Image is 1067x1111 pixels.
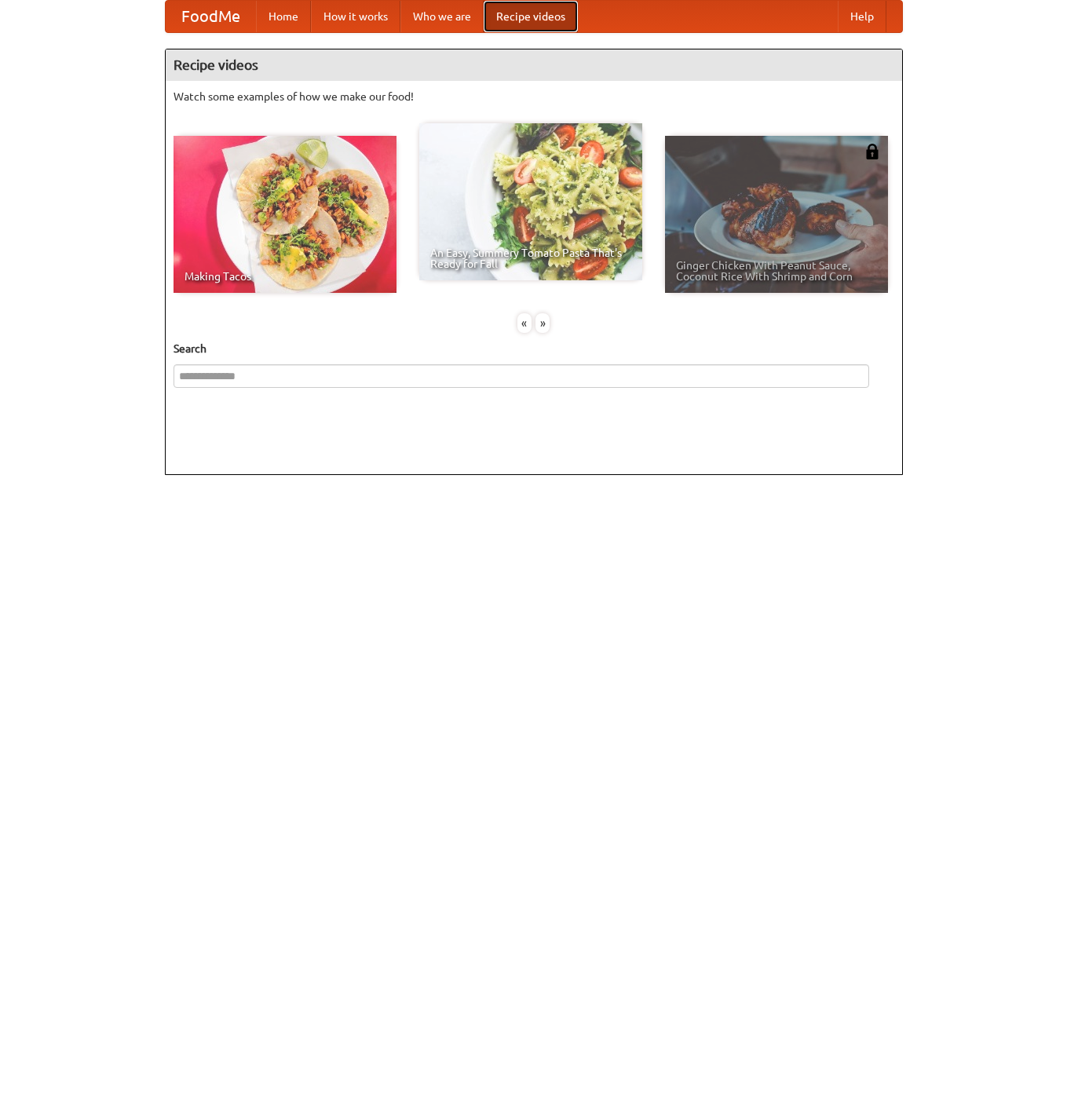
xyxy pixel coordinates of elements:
p: Watch some examples of how we make our food! [174,89,894,104]
img: 483408.png [864,144,880,159]
a: Help [838,1,886,32]
h4: Recipe videos [166,49,902,81]
a: Recipe videos [484,1,578,32]
div: « [517,313,532,333]
div: » [535,313,550,333]
a: Home [256,1,311,32]
span: Making Tacos [185,271,386,282]
a: An Easy, Summery Tomato Pasta That's Ready for Fall [419,123,642,280]
span: An Easy, Summery Tomato Pasta That's Ready for Fall [430,247,631,269]
a: FoodMe [166,1,256,32]
a: How it works [311,1,400,32]
a: Who we are [400,1,484,32]
h5: Search [174,341,894,356]
a: Making Tacos [174,136,396,293]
